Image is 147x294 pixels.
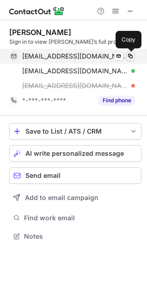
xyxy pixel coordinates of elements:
span: Find work email [24,214,138,222]
button: save-profile-one-click [9,123,141,140]
button: Find work email [9,212,141,224]
span: Add to email campaign [25,194,98,201]
span: Notes [24,232,138,241]
button: Notes [9,230,141,243]
span: [EMAIL_ADDRESS][DOMAIN_NAME] [22,82,128,90]
span: [EMAIL_ADDRESS][DOMAIN_NAME] [22,67,128,75]
span: [EMAIL_ADDRESS][DOMAIN_NAME] [22,52,128,60]
span: AI write personalized message [25,150,124,157]
button: Send email [9,167,141,184]
div: [PERSON_NAME] [9,28,71,37]
button: Reveal Button [98,96,135,105]
img: ContactOut v5.3.10 [9,6,65,17]
div: Save to List / ATS / CRM [25,128,125,135]
div: Sign in to view [PERSON_NAME]’s full profile [9,38,141,46]
span: Send email [25,172,61,179]
button: AI write personalized message [9,145,141,162]
button: Add to email campaign [9,189,141,206]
